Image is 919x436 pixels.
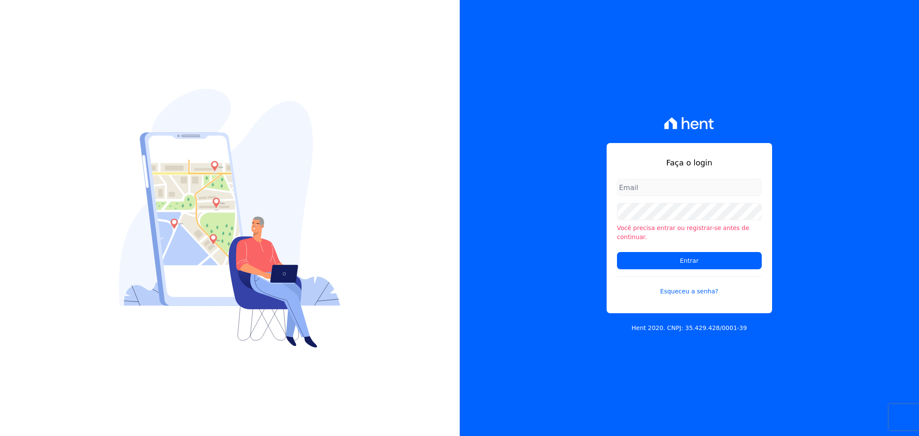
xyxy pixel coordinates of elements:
[119,89,340,348] img: Login
[617,179,762,196] input: Email
[617,276,762,296] a: Esqueceu a senha?
[632,324,747,333] p: Hent 2020. CNPJ: 35.429.428/0001-39
[617,224,762,242] li: Você precisa entrar ou registrar-se antes de continuar.
[617,252,762,269] input: Entrar
[617,157,762,168] h1: Faça o login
